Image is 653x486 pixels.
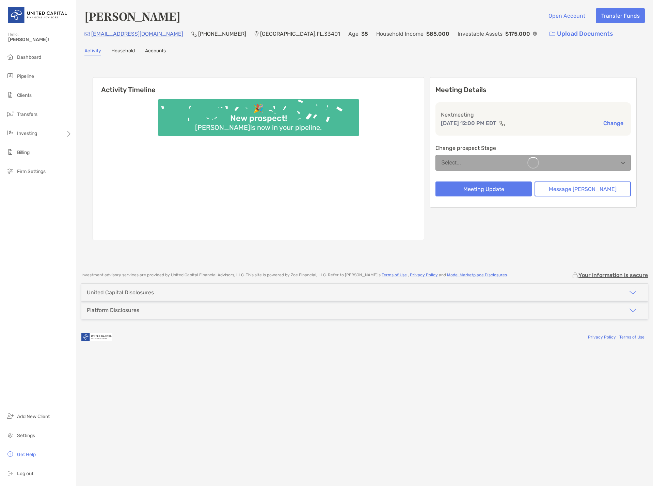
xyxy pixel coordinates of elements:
[87,307,139,313] div: Platform Disclosures
[382,273,407,277] a: Terms of Use
[435,144,631,152] p: Change prospect Stage
[6,450,14,458] img: get-help icon
[361,30,368,38] p: 35
[17,54,41,60] span: Dashboard
[6,148,14,156] img: billing icon
[348,30,359,38] p: Age
[17,169,46,174] span: Firm Settings
[254,31,259,37] img: Location Icon
[458,30,503,38] p: Investable Assets
[596,8,645,23] button: Transfer Funds
[588,335,616,340] a: Privacy Policy
[6,469,14,477] img: logout icon
[81,329,112,345] img: company logo
[17,92,32,98] span: Clients
[545,27,618,41] a: Upload Documents
[441,110,625,119] p: Next meeting
[17,111,37,117] span: Transfers
[499,121,505,126] img: communication type
[629,289,637,297] img: icon arrow
[17,150,30,155] span: Billing
[227,114,290,123] div: New prospect!
[410,273,438,277] a: Privacy Policy
[6,53,14,61] img: dashboard icon
[533,32,537,36] img: Info Icon
[192,123,324,132] div: [PERSON_NAME] is now in your pipeline.
[84,48,101,55] a: Activity
[158,99,359,131] img: Confetti
[6,167,14,175] img: firm-settings icon
[91,30,183,38] p: [EMAIL_ADDRESS][DOMAIN_NAME]
[8,3,68,27] img: United Capital Logo
[441,119,496,127] p: [DATE] 12:00 PM EDT
[619,335,644,340] a: Terms of Use
[84,32,90,36] img: Email Icon
[6,91,14,99] img: clients icon
[17,414,50,419] span: Add New Client
[17,73,34,79] span: Pipeline
[191,31,197,37] img: Phone Icon
[93,77,424,94] h6: Activity Timeline
[6,72,14,80] img: pipeline icon
[629,306,637,314] img: icon arrow
[447,273,507,277] a: Model Marketplace Disclosures
[260,30,340,38] p: [GEOGRAPHIC_DATA] , FL , 33401
[6,129,14,137] img: investing icon
[84,8,180,24] h4: [PERSON_NAME]
[6,110,14,118] img: transfers icon
[8,37,72,42] span: [PERSON_NAME]!
[87,289,154,296] div: United Capital Disclosures
[535,181,631,196] button: Message [PERSON_NAME]
[505,30,530,38] p: $175,000
[550,32,555,36] img: button icon
[17,471,33,476] span: Log out
[601,120,625,127] button: Change
[251,104,266,114] div: 🎉
[81,273,508,278] p: Investment advisory services are provided by United Capital Financial Advisors, LLC . This site i...
[426,30,449,38] p: $85,000
[6,431,14,439] img: settings icon
[111,48,135,55] a: Household
[17,131,37,136] span: Investing
[435,181,532,196] button: Meeting Update
[578,272,648,278] p: Your information is secure
[543,8,590,23] button: Open Account
[198,30,246,38] p: [PHONE_NUMBER]
[145,48,166,55] a: Accounts
[17,433,35,438] span: Settings
[17,452,36,457] span: Get Help
[376,30,424,38] p: Household Income
[6,412,14,420] img: add_new_client icon
[435,86,631,94] p: Meeting Details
